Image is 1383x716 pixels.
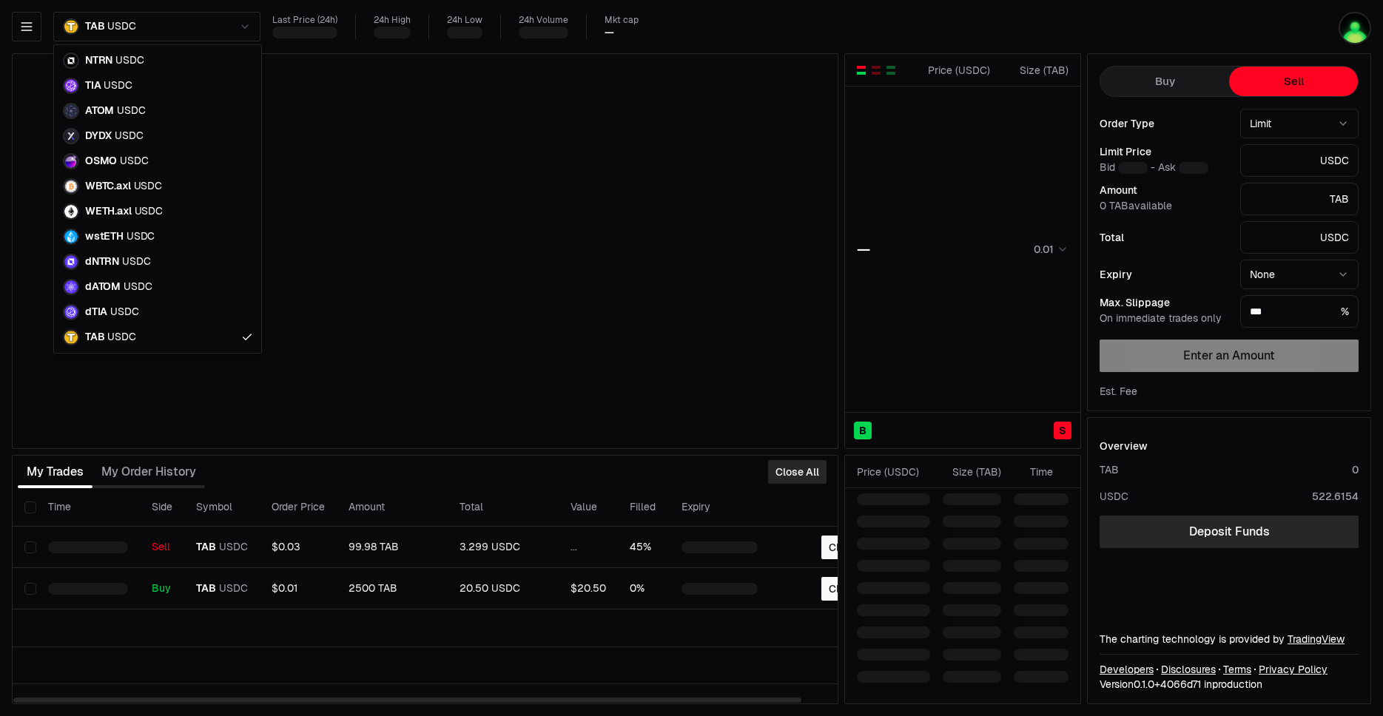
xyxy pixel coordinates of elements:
span: WETH.axl [85,205,132,218]
span: TIA [85,79,101,92]
span: dATOM [85,280,121,294]
img: dydx.png [63,128,79,144]
span: USDC [107,331,135,344]
img: celestia.png [63,78,79,94]
span: USDC [110,305,138,319]
span: dNTRN [85,255,119,268]
img: osmo.png [63,153,79,169]
img: dATOM.svg [63,279,79,295]
span: DYDX [85,129,112,143]
span: USDC [115,129,143,143]
span: WBTC.axl [85,180,131,193]
img: TAB.png [63,329,79,345]
span: wstETH [85,230,124,243]
span: USDC [134,180,162,193]
span: USDC [104,79,132,92]
img: wsteth.svg [63,229,79,245]
img: ntrn.png [63,53,79,69]
span: OSMO [85,155,117,168]
span: TAB [85,331,104,344]
span: ATOM [85,104,114,118]
span: USDC [122,255,150,268]
span: USDC [124,280,152,294]
img: atom.png [63,103,79,119]
img: eth-white.png [63,203,79,220]
span: USDC [120,155,148,168]
span: USDC [135,205,163,218]
img: dNTRN.svg [63,254,79,270]
img: wbtc.png [63,178,79,195]
span: USDC [127,230,155,243]
span: USDC [115,54,144,67]
span: NTRN [85,54,112,67]
span: USDC [117,104,145,118]
span: dTIA [85,305,107,319]
img: dTIA.svg [63,304,79,320]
